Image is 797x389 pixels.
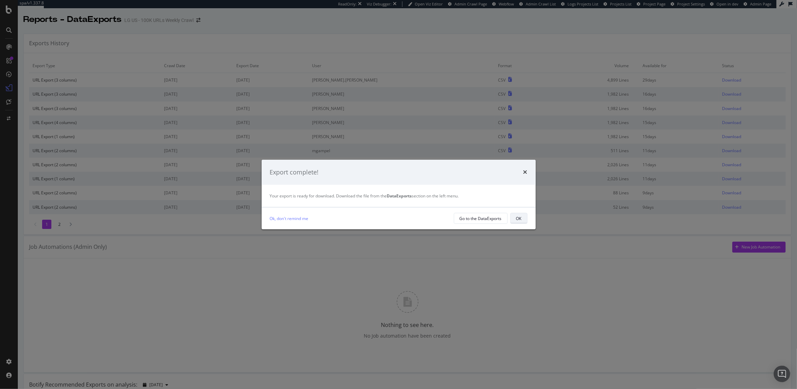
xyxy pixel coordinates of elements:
span: section on the left menu. [387,193,459,199]
strong: DataExports [387,193,412,199]
div: Export complete! [270,168,319,177]
div: modal [262,160,536,230]
div: times [523,168,527,177]
button: Go to the DataExports [454,213,508,224]
div: Your export is ready for download. Download the file from the [270,193,527,199]
button: OK [510,213,527,224]
div: Open Intercom Messenger [774,366,790,382]
a: Ok, don't remind me [270,215,309,222]
div: OK [516,216,522,221]
div: Go to the DataExports [460,216,502,221]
